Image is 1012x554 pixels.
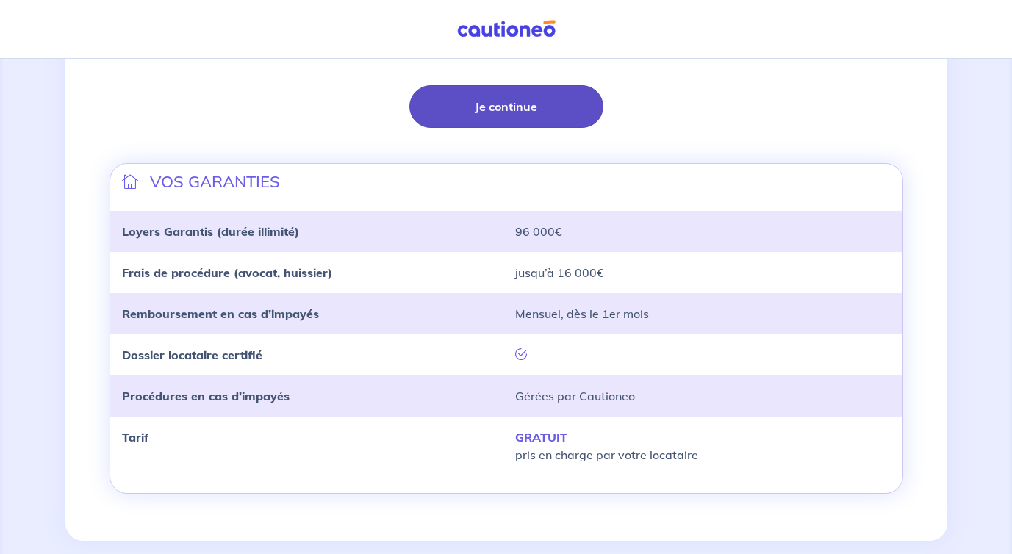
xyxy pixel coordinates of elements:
[451,20,561,38] img: Cautioneo
[515,223,891,240] p: 96 000€
[150,170,280,193] p: VOS GARANTIES
[122,224,299,239] strong: Loyers Garantis (durée illimité)
[122,430,148,445] strong: Tarif
[515,428,891,464] p: pris en charge par votre locataire
[122,306,319,321] strong: Remboursement en cas d’impayés
[122,389,290,403] strong: Procédures en cas d’impayés
[122,348,262,362] strong: Dossier locataire certifié
[515,430,567,445] strong: GRATUIT
[515,305,891,323] p: Mensuel, dès le 1er mois
[515,387,891,405] p: Gérées par Cautioneo
[122,265,332,280] strong: Frais de procédure (avocat, huissier)
[409,85,603,128] button: Je continue
[515,264,891,281] p: jusqu’à 16 000€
